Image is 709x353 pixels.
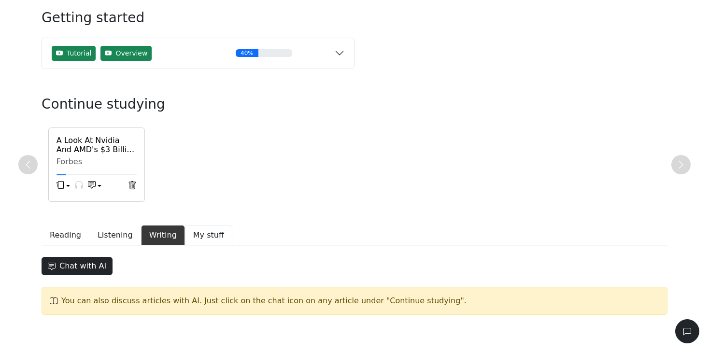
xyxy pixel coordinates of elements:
[42,10,354,34] h3: Getting started
[42,38,354,69] button: TutorialOverview40%
[185,225,232,245] button: My stuff
[52,46,96,61] button: Tutorial
[57,136,137,154] a: A Look At Nvidia And AMD's $3 Billion Export "Tax" Deal With [PERSON_NAME]
[67,48,91,58] span: Tutorial
[42,257,113,275] button: Chat with AI
[42,225,89,245] button: Reading
[141,225,185,245] button: Writing
[42,96,380,113] h3: Continue studying
[115,48,147,58] span: Overview
[57,157,137,167] div: Forbes
[236,49,258,57] div: 40%
[100,46,152,61] button: Overview
[89,225,141,245] button: Listening
[61,295,467,307] div: You can also discuss articles with AI. Just click on the chat icon on any article under "Continue...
